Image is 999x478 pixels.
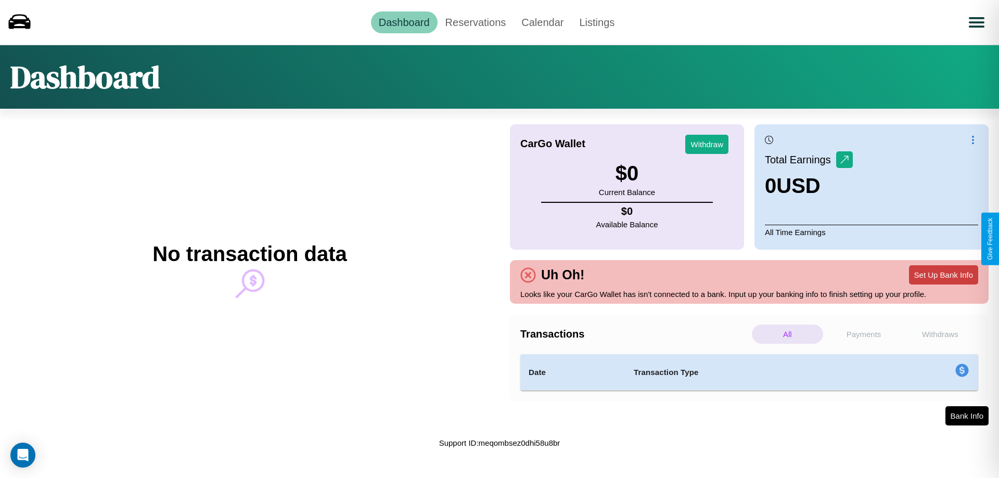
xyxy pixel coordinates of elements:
[765,225,978,239] p: All Time Earnings
[765,174,853,198] h3: 0 USD
[752,325,823,344] p: All
[599,185,655,199] p: Current Balance
[685,135,728,154] button: Withdraw
[520,328,749,340] h4: Transactions
[520,354,978,391] table: simple table
[10,56,160,98] h1: Dashboard
[152,242,347,266] h2: No transaction data
[514,11,571,33] a: Calendar
[909,265,978,285] button: Set Up Bank Info
[962,8,991,37] button: Open menu
[596,205,658,217] h4: $ 0
[765,150,836,169] p: Total Earnings
[371,11,438,33] a: Dashboard
[536,267,590,282] h4: Uh Oh!
[571,11,622,33] a: Listings
[987,218,994,260] div: Give Feedback
[520,287,978,301] p: Looks like your CarGo Wallet has isn't connected to a bank. Input up your banking info to finish ...
[828,325,900,344] p: Payments
[904,325,976,344] p: Withdraws
[599,162,655,185] h3: $ 0
[945,406,989,425] button: Bank Info
[520,138,585,150] h4: CarGo Wallet
[438,11,514,33] a: Reservations
[529,366,617,379] h4: Date
[10,443,35,468] div: Open Intercom Messenger
[634,366,870,379] h4: Transaction Type
[439,436,560,450] p: Support ID: meqombsez0dhi58u8br
[596,217,658,231] p: Available Balance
